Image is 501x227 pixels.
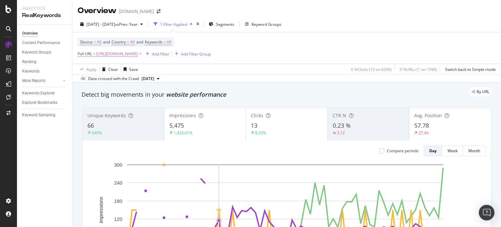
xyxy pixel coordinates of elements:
[145,39,162,45] span: Keywords
[469,87,492,96] div: legacy label
[333,122,351,129] span: 0.23 %
[22,68,68,75] a: Keywords
[445,67,496,72] div: Switch back to Simple mode
[114,216,122,222] text: 120
[78,5,116,16] div: Overview
[22,12,67,19] div: RealKeywords
[22,90,68,97] a: Keywords Explorer
[22,112,68,119] a: Keyword Sampling
[337,130,345,136] div: 3.12
[400,67,437,72] div: 0 % URLs ( 1 on 159K )
[97,38,101,47] span: All
[86,67,97,72] div: Apply
[169,122,184,129] span: 5,475
[414,112,442,119] span: Avg. Position
[22,40,68,46] a: Content Performance
[114,162,122,168] text: 300
[88,76,139,82] div: Data crossed with the Crawl
[167,38,171,47] span: All
[96,49,138,58] span: [URL][DOMAIN_NAME]
[351,67,392,72] div: 0 % Clicks ( 13 on 635K )
[119,8,154,15] div: [DOMAIN_NAME]
[130,38,135,47] span: All
[22,99,57,106] div: Explorer Bookmarks
[22,68,39,75] div: Keywords
[152,51,169,57] div: Add Filter
[216,22,234,27] span: Segments
[78,64,97,74] button: Apply
[479,205,494,220] div: Open Intercom Messenger
[414,122,429,129] span: 57.78
[424,146,442,156] button: Day
[129,67,138,72] div: Save
[163,39,166,45] span: =
[108,67,118,72] div: Clear
[22,90,55,97] div: Keywords Explorer
[87,112,126,119] span: Unique Keywords
[387,148,418,154] div: Compare periods
[143,50,169,58] button: Add Filter
[99,64,118,74] button: Clear
[93,51,95,57] span: =
[78,51,92,57] span: Full URL
[251,22,281,27] div: Keyword Groups
[251,112,263,119] span: Clicks
[112,39,126,45] span: Country
[22,49,68,56] a: Keyword Groups
[448,148,458,154] div: Week
[181,51,211,57] div: Add Filter Group
[121,64,138,74] button: Save
[142,76,154,82] span: 2025 Aug. 16th
[429,148,437,154] div: Day
[22,77,45,84] div: More Reports
[151,19,195,29] button: 1 Filter Applied
[22,49,51,56] div: Keyword Groups
[206,19,237,29] button: Segments
[22,112,55,119] div: Keyword Sampling
[251,122,257,129] span: 13
[442,146,463,156] button: Week
[22,5,67,12] div: Analytics
[86,22,115,27] span: [DATE] - [DATE]
[463,146,486,156] button: Month
[157,9,160,14] div: arrow-right-arrow-left
[80,39,93,45] span: Device
[114,180,122,186] text: 240
[333,112,346,119] span: CTR %
[255,130,266,136] div: 8.33%
[22,58,68,65] a: Ranking
[22,30,68,37] a: Overview
[477,90,489,94] span: By URL
[169,112,196,119] span: Impressions
[418,130,429,136] div: 27.44
[103,39,110,45] span: and
[22,99,68,106] a: Explorer Bookmarks
[127,39,129,45] span: =
[242,19,284,29] button: Keyword Groups
[468,148,480,154] div: Month
[22,77,61,84] a: More Reports
[172,50,211,58] button: Add Filter Group
[22,40,60,46] div: Content Performance
[139,75,162,83] button: [DATE]
[87,122,94,129] span: 66
[22,30,38,37] div: Overview
[174,130,192,136] div: 1,433.61%
[94,39,96,45] span: =
[160,22,187,27] div: 1 Filter Applied
[92,130,102,136] div: 340%
[114,198,122,204] text: 180
[136,39,143,45] span: and
[98,197,104,223] text: Impressions
[22,58,37,65] div: Ranking
[78,19,145,29] button: [DATE] - [DATE]vsPrev. Year
[115,22,138,27] span: vs Prev. Year
[195,21,201,27] div: times
[443,64,496,74] button: Switch back to Simple mode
